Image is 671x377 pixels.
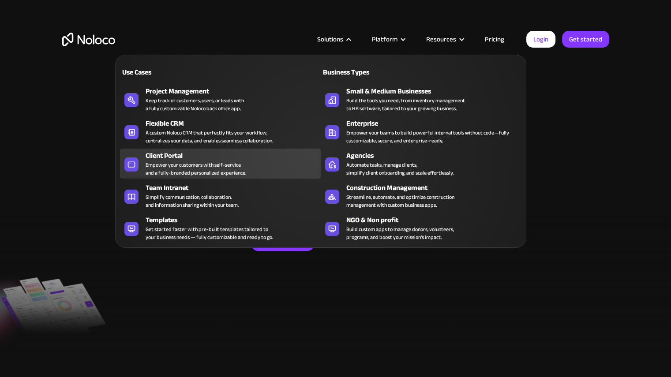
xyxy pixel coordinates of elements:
h2: Business Apps for Teams [62,91,609,161]
div: Construction Management [346,183,525,193]
div: Resources [415,34,474,45]
div: Empower your teams to build powerful internal tools without code—fully customizable, secure, and ... [346,129,517,145]
a: Team IntranetSimplify communication, collaboration,and information sharing within your team. [120,181,321,211]
div: Use Cases [120,67,217,78]
div: Flexible CRM [146,118,325,129]
a: Construction ManagementStreamline, automate, and optimize constructionmanagement with custom busi... [321,181,521,211]
div: Solutions [317,34,343,45]
a: Get started [562,31,609,48]
a: Client PortalEmpower your customers with self-serviceand a fully-branded personalized experience. [120,149,321,179]
div: Agencies [346,150,525,161]
a: Project ManagementKeep track of customers, users, or leads witha fully customizable Noloco back o... [120,84,321,114]
div: Business Types [321,67,417,78]
a: Use Cases [120,62,321,82]
div: Simplify communication, collaboration, and information sharing within your team. [146,193,239,209]
a: Login [526,31,555,48]
div: Empower your customers with self-service and a fully-branded personalized experience. [146,161,246,177]
div: Streamline, automate, and optimize construction management with custom business apps. [346,193,454,209]
div: Build the tools you need, from inventory management to HR software, tailored to your growing busi... [346,97,465,112]
div: Platform [372,34,397,45]
div: Solutions [306,34,361,45]
div: Resources [426,34,456,45]
div: Project Management [146,86,325,97]
a: Flexible CRMA custom Noloco CRM that perfectly fits your workflow,centralizes your data, and enab... [120,116,321,146]
div: Templates [146,215,325,225]
a: NGO & Non profitBuild custom apps to manage donors, volunteers,programs, and boost your mission’s... [321,213,521,243]
a: TemplatesGet started faster with pre-built templates tailored toyour business needs — fully custo... [120,213,321,243]
div: Client Portal [146,150,325,161]
a: AgenciesAutomate tasks, manage clients,simplify client onboarding, and scale effortlessly. [321,149,521,179]
div: Keep track of customers, users, or leads with a fully customizable Noloco back office app. [146,97,244,112]
div: A custom Noloco CRM that perfectly fits your workflow, centralizes your data, and enables seamles... [146,129,273,145]
div: Small & Medium Businesses [346,86,525,97]
div: Enterprise [346,118,525,129]
div: Team Intranet [146,183,325,193]
a: home [62,33,115,46]
a: Small & Medium BusinessesBuild the tools you need, from inventory managementto HR software, tailo... [321,84,521,114]
nav: Solutions [115,42,526,248]
a: EnterpriseEmpower your teams to build powerful internal tools without code—fully customizable, se... [321,116,521,146]
div: Platform [361,34,415,45]
a: Business Types [321,62,521,82]
div: Build custom apps to manage donors, volunteers, programs, and boost your mission’s impact. [346,225,454,241]
div: Automate tasks, manage clients, simplify client onboarding, and scale effortlessly. [346,161,454,177]
div: Get started faster with pre-built templates tailored to your business needs — fully customizable ... [146,225,273,241]
a: Pricing [474,34,515,45]
div: NGO & Non profit [346,215,525,225]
